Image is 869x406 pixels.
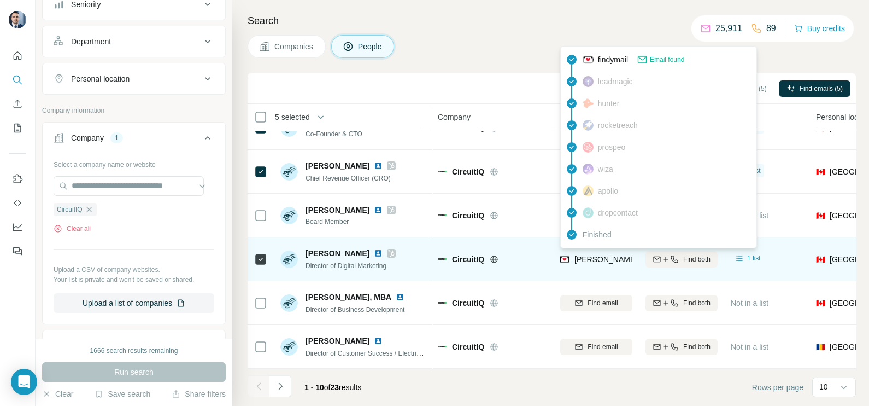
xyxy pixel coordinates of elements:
button: Find both [645,295,718,311]
div: 1 [110,133,123,143]
img: Avatar [280,207,298,224]
p: 89 [766,22,776,35]
span: findymail [598,54,628,65]
img: Avatar [280,163,298,181]
span: apollo [598,185,618,196]
img: Avatar [9,11,26,28]
img: LinkedIn logo [396,293,404,301]
div: Open Intercom Messenger [11,369,37,395]
p: Upload a CSV of company websites. [54,265,214,275]
span: 🇨🇦 [816,166,825,177]
img: LinkedIn logo [374,249,383,258]
span: People [358,41,383,52]
span: 1 list [747,166,761,176]
button: Find both [645,339,718,355]
img: provider apollo logo [583,185,594,196]
img: provider prospeo logo [583,142,594,153]
img: Logo of CircuitIQ [438,171,447,173]
button: Company1 [43,125,225,155]
span: Find both [683,254,711,264]
img: provider wiza logo [583,164,594,175]
span: 🇷🇴 [816,341,825,352]
span: Chief Revenue Officer (CRO) [306,175,391,182]
img: provider rocketreach logo [583,120,594,131]
p: Your list is private and won't be saved or shared. [54,275,214,285]
span: 🇨🇦 [816,298,825,309]
h4: Search [248,13,856,28]
img: provider findymail logo [583,54,594,65]
span: leadmagic [598,76,633,87]
span: Find both [683,342,711,352]
span: results [304,383,361,392]
span: Find email [588,298,618,308]
span: 23 [331,383,339,392]
img: LinkedIn logo [374,161,383,170]
span: [PERSON_NAME], MBA [306,292,391,303]
button: Buy credits [794,21,845,36]
span: 🇨🇦 [816,210,825,221]
span: CircuitIQ [57,205,83,214]
span: Director of Digital Marketing [306,262,386,270]
span: Rows per page [752,382,803,393]
span: Director of Business Development [306,306,404,314]
span: CircuitIQ [452,210,484,221]
p: Company information [42,106,226,115]
span: 🇨🇦 [816,254,825,265]
button: Industry [43,333,225,359]
div: Select a company name or website [54,155,214,170]
span: dropcontact [598,207,638,218]
img: Avatar [280,251,298,268]
img: Logo of CircuitIQ [438,302,447,304]
img: Logo of CircuitIQ [438,258,447,260]
span: Find both [683,298,711,308]
button: Find both [645,251,718,268]
button: Navigate to next page [269,375,291,397]
span: Not in a list [731,343,768,351]
span: Email found [650,55,684,65]
span: 1 list [747,253,761,263]
img: Logo of CircuitIQ [438,346,447,348]
span: 1 - 10 [304,383,324,392]
div: 1666 search results remaining [90,346,178,356]
button: Personal location [43,66,225,92]
span: CircuitIQ [452,298,484,309]
span: 5 selected [275,112,310,123]
p: 25,911 [715,22,742,35]
span: prospeo [598,142,626,153]
span: CircuitIQ [452,166,484,177]
button: My lists [9,118,26,138]
span: Board Member [306,217,396,227]
button: Dashboard [9,217,26,237]
img: Logo of CircuitIQ [438,214,447,217]
img: provider findymail logo [560,254,569,265]
button: Enrich CSV [9,94,26,114]
button: Find email [560,339,632,355]
span: Find emails (5) [800,84,843,94]
span: [PERSON_NAME][EMAIL_ADDRESS][DOMAIN_NAME] [574,255,767,264]
div: Personal location [71,73,130,84]
span: Company [438,112,471,123]
span: Find email [588,342,618,352]
span: [PERSON_NAME] [306,248,369,259]
img: Avatar [280,338,298,356]
img: LinkedIn logo [374,206,383,214]
img: LinkedIn logo [374,337,383,345]
span: of [324,383,331,392]
div: Department [71,36,111,47]
img: provider hunter logo [583,98,594,108]
button: Clear [42,388,73,399]
button: Upload a list of companies [54,293,214,313]
button: Save search [95,388,150,399]
img: provider dropcontact logo [583,207,594,218]
div: Company [71,132,104,143]
button: Search [9,70,26,90]
span: [PERSON_NAME] [306,160,369,171]
span: [PERSON_NAME] [306,335,369,346]
span: CircuitIQ [452,341,484,352]
span: Director of Customer Success / Electrician [306,349,428,357]
img: provider leadmagic logo [583,76,594,87]
span: hunter [598,98,620,109]
button: Use Surfe API [9,193,26,213]
button: Quick start [9,46,26,66]
span: Companies [274,41,314,52]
